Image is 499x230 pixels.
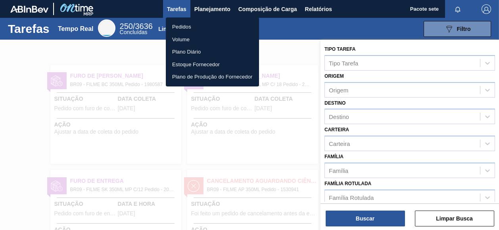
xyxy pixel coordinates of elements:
a: Pedidos [166,21,259,33]
a: Estoque Fornecedor [166,58,259,71]
a: Volume [166,33,259,46]
a: Plano de Produção do Fornecedor [166,71,259,83]
a: Plano Diário [166,46,259,58]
